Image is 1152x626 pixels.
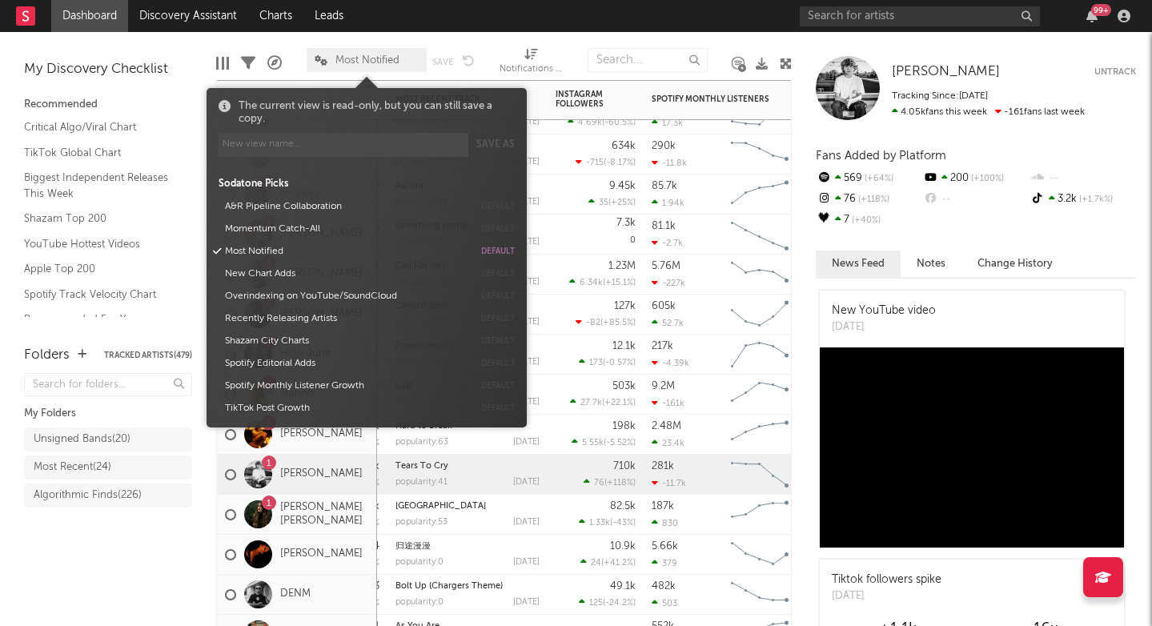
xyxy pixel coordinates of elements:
span: +15.1 % [605,279,633,287]
span: 4.69k [578,118,602,127]
button: default [481,203,515,211]
div: 49.1k [610,581,636,592]
button: Save as [476,133,515,157]
svg: Chart title [724,215,796,255]
div: My Folders [24,404,192,423]
svg: Chart title [724,295,796,335]
div: 634k [612,141,636,151]
div: 82.5k [610,501,636,512]
button: default [481,270,515,278]
span: +40 % [849,216,881,225]
div: 76 [816,189,922,210]
span: 35 [599,199,608,207]
button: Tracked Artists(479) [104,351,192,359]
div: 710k [613,461,636,472]
div: 99 + [1091,4,1111,16]
button: default [481,404,515,412]
span: +100 % [969,175,1004,183]
div: -- [922,189,1029,210]
div: [DATE] [513,518,540,527]
a: Unsigned Bands(20) [24,427,192,451]
a: Bolt Up (Chargers Theme) [395,582,503,591]
div: Folders [24,346,70,365]
div: Instagram Followers [556,90,612,109]
span: -715 [586,159,604,167]
a: YouTube Hottest Videos [24,235,176,253]
div: 5.76M [652,261,680,271]
div: 217k [652,341,673,351]
span: -0.57 % [605,359,633,367]
div: 503k [612,381,636,391]
span: -82 [586,319,600,327]
a: Recommended For You [24,311,176,328]
div: ( ) [579,597,636,608]
svg: Chart title [724,375,796,415]
div: 379 [652,558,677,568]
div: [DATE] [513,478,540,487]
div: Sodatone Picks [219,177,515,191]
span: 6.34k [580,279,603,287]
span: +41.2 % [604,559,633,568]
button: default [481,359,515,367]
div: popularity: 0 [395,558,444,567]
span: +25 % [611,199,633,207]
div: popularity: 41 [395,478,448,487]
button: 99+ [1086,10,1098,22]
div: 3.2k [1030,189,1136,210]
div: Most Recent ( 24 ) [34,458,111,477]
svg: Chart title [724,175,796,215]
div: 290k [652,141,676,151]
div: [DATE] [832,588,941,604]
div: ( ) [568,117,636,127]
span: 173 [589,359,603,367]
div: 1.23M [608,261,636,271]
div: [DATE] [513,598,540,607]
button: default [481,315,515,323]
button: Undo the changes to the current view. [463,53,475,67]
a: Tears To Cry [395,462,448,471]
div: popularity: 0 [395,598,444,607]
div: ( ) [576,157,636,167]
button: Momentum Catch-All [219,218,473,240]
button: Most Notified [219,240,473,263]
div: Tiktok followers spike [832,572,941,588]
button: Overindexing on YouTube/SoundCloud [219,285,473,307]
a: Spotify Track Velocity Chart [24,286,176,303]
div: Unsigned Bands ( 20 ) [34,430,130,449]
svg: Chart title [724,575,796,615]
div: 9.2M [652,381,675,391]
div: 10.9k [610,541,636,552]
div: ( ) [579,357,636,367]
div: 85.7k [652,181,677,191]
div: Filters [241,40,255,86]
div: ( ) [580,557,636,568]
button: default [481,292,515,300]
div: [DATE] [513,558,540,567]
div: 605k [652,301,676,311]
div: -227k [652,278,685,288]
div: 归途漫漫 [395,542,540,551]
svg: Chart title [724,415,796,455]
button: Notes [901,251,961,277]
a: TikTok Global Chart [24,144,176,162]
div: 7 [816,210,922,231]
span: 24 [591,559,601,568]
a: Apple Top 200 [24,260,176,278]
span: -43 % [612,519,633,528]
div: Lehigh Valley [395,502,540,511]
a: Algorithmic Finds(226) [24,484,192,508]
div: 830 [652,518,678,528]
div: -4.39k [652,358,689,368]
button: default [481,337,515,345]
div: Notifications (Artist) [500,60,564,79]
button: default [481,225,515,233]
button: Shazam City Charts [219,330,473,352]
div: Recommended [24,95,192,114]
div: The current view is read-only, but you can still save a copy. [239,100,515,125]
span: 5.55k [582,439,604,447]
div: -161k [652,398,684,408]
button: News Feed [816,251,901,277]
svg: Chart title [724,455,796,495]
button: Spotify Editorial Adds [219,352,473,375]
div: Notifications (Artist) [500,40,564,86]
